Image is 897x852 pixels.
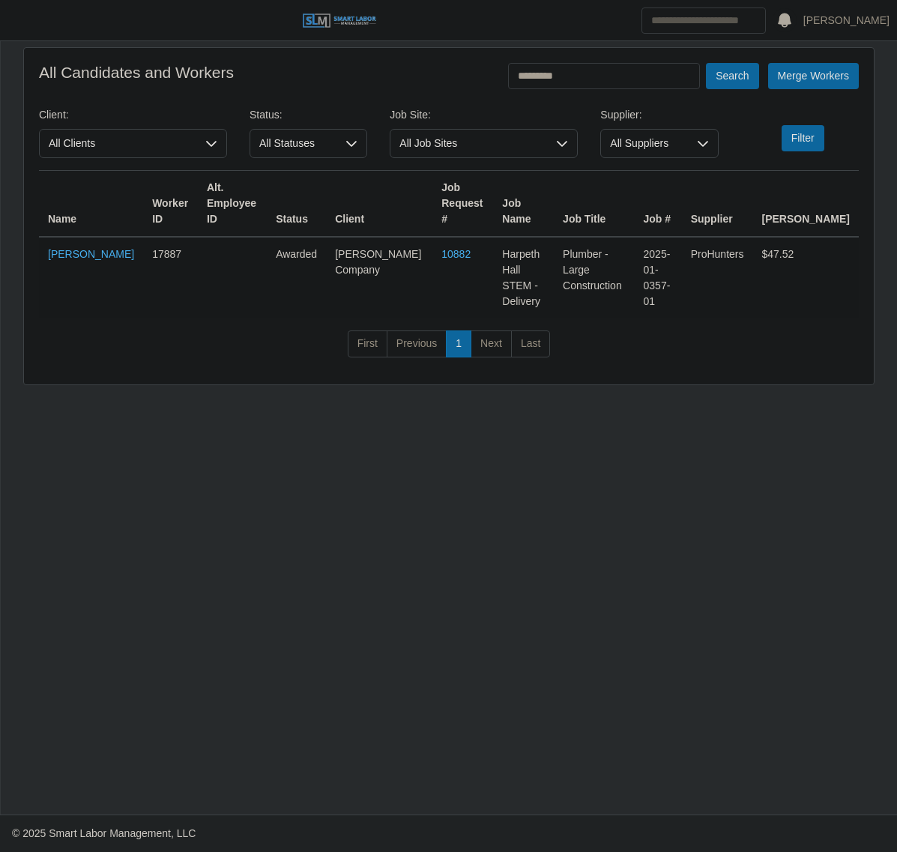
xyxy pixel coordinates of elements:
[12,827,196,839] span: © 2025 Smart Labor Management, LLC
[601,130,687,157] span: All Suppliers
[48,248,134,260] a: [PERSON_NAME]
[143,171,198,238] th: Worker ID
[768,63,859,89] button: Merge Workers
[682,237,753,318] td: ProHunters
[803,13,890,28] a: [PERSON_NAME]
[39,330,859,369] nav: pagination
[752,171,859,238] th: [PERSON_NAME]
[39,171,143,238] th: Name
[326,237,432,318] td: [PERSON_NAME] Company
[267,237,326,318] td: awarded
[326,171,432,238] th: Client
[198,171,267,238] th: Alt. Employee ID
[250,107,283,123] label: Status:
[441,248,471,260] a: 10882
[250,130,336,157] span: All Statuses
[267,171,326,238] th: Status
[554,237,634,318] td: Plumber - Large Construction
[682,171,753,238] th: Supplier
[302,13,377,29] img: SLM Logo
[493,237,554,318] td: Harpeth Hall STEM - Delivery
[40,130,196,157] span: All Clients
[493,171,554,238] th: Job Name
[635,237,682,318] td: 2025-01-0357-01
[390,130,547,157] span: All Job Sites
[782,125,824,151] button: Filter
[706,63,758,89] button: Search
[143,237,198,318] td: 17887
[554,171,634,238] th: Job Title
[446,330,471,357] a: 1
[390,107,430,123] label: Job Site:
[752,237,859,318] td: $47.52
[641,7,766,34] input: Search
[600,107,641,123] label: Supplier:
[39,63,234,82] h4: All Candidates and Workers
[635,171,682,238] th: Job #
[39,107,69,123] label: Client:
[432,171,493,238] th: Job Request #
